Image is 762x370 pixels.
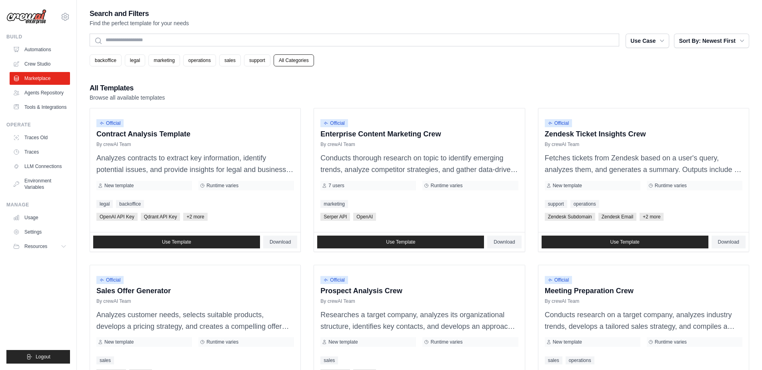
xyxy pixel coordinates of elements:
[96,141,131,148] span: By crewAI Team
[183,54,216,66] a: operations
[270,239,291,245] span: Download
[317,236,484,248] a: Use Template
[90,94,165,102] p: Browse all available templates
[545,286,742,296] p: Meeting Preparation Crew
[96,129,294,140] p: Contract Analysis Template
[553,182,582,189] span: New template
[353,213,376,221] span: OpenAI
[640,213,664,221] span: +2 more
[263,236,297,248] a: Download
[6,350,70,364] button: Logout
[10,86,70,99] a: Agents Repository
[718,239,739,245] span: Download
[219,54,241,66] a: sales
[626,34,669,48] button: Use Case
[328,339,358,345] span: New template
[566,356,594,364] a: operations
[494,239,515,245] span: Download
[10,43,70,56] a: Automations
[36,354,50,360] span: Logout
[545,309,742,333] p: Conducts research on a target company, analyzes industry trends, develops a tailored sales strate...
[712,236,746,248] a: Download
[10,226,70,238] a: Settings
[6,34,70,40] div: Build
[96,119,124,127] span: Official
[553,339,582,345] span: New template
[320,356,338,364] a: sales
[10,72,70,85] a: Marketplace
[320,129,518,140] p: Enterprise Content Marketing Crew
[430,339,462,345] span: Runtime varies
[24,243,47,250] span: Resources
[6,202,70,208] div: Manage
[96,213,138,221] span: OpenAI API Key
[545,141,579,148] span: By crewAI Team
[487,236,521,248] a: Download
[10,211,70,224] a: Usage
[162,239,191,245] span: Use Template
[545,152,742,176] p: Fetches tickets from Zendesk based on a user's query, analyzes them, and generates a summary. Out...
[96,276,124,284] span: Official
[10,160,70,173] a: LLM Connections
[116,200,144,208] a: backoffice
[320,152,518,176] p: Conducts thorough research on topic to identify emerging trends, analyze competitor strategies, a...
[320,200,348,208] a: marketing
[96,298,131,304] span: By crewAI Team
[6,9,46,24] img: Logo
[183,213,207,221] span: +2 more
[10,146,70,158] a: Traces
[545,276,572,284] span: Official
[90,82,165,94] h2: All Templates
[206,182,238,189] span: Runtime varies
[328,182,344,189] span: 7 users
[610,239,640,245] span: Use Template
[10,131,70,144] a: Traces Old
[545,213,595,221] span: Zendesk Subdomain
[545,298,579,304] span: By crewAI Team
[320,298,355,304] span: By crewAI Team
[320,213,350,221] span: Serper API
[274,54,314,66] a: All Categories
[96,200,113,208] a: legal
[96,309,294,333] p: Analyzes customer needs, selects suitable products, develops a pricing strategy, and creates a co...
[545,356,562,364] a: sales
[430,182,462,189] span: Runtime varies
[545,129,742,140] p: Zendesk Ticket Insights Crew
[320,119,348,127] span: Official
[10,174,70,194] a: Environment Variables
[545,119,572,127] span: Official
[104,182,134,189] span: New template
[90,19,189,27] p: Find the perfect template for your needs
[10,101,70,114] a: Tools & Integrations
[96,152,294,176] p: Analyzes contracts to extract key information, identify potential issues, and provide insights fo...
[10,58,70,70] a: Crew Studio
[141,213,180,221] span: Qdrant API Key
[320,141,355,148] span: By crewAI Team
[6,122,70,128] div: Operate
[206,339,238,345] span: Runtime varies
[244,54,270,66] a: support
[104,339,134,345] span: New template
[320,286,518,296] p: Prospect Analysis Crew
[545,200,567,208] a: support
[320,309,518,333] p: Researches a target company, analyzes its organizational structure, identifies key contacts, and ...
[93,236,260,248] a: Use Template
[655,339,687,345] span: Runtime varies
[125,54,145,66] a: legal
[90,54,122,66] a: backoffice
[674,34,749,48] button: Sort By: Newest First
[386,239,415,245] span: Use Template
[96,286,294,296] p: Sales Offer Generator
[320,276,348,284] span: Official
[10,240,70,253] button: Resources
[96,356,114,364] a: sales
[542,236,708,248] a: Use Template
[148,54,180,66] a: marketing
[570,200,599,208] a: operations
[90,8,189,19] h2: Search and Filters
[598,213,636,221] span: Zendesk Email
[655,182,687,189] span: Runtime varies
